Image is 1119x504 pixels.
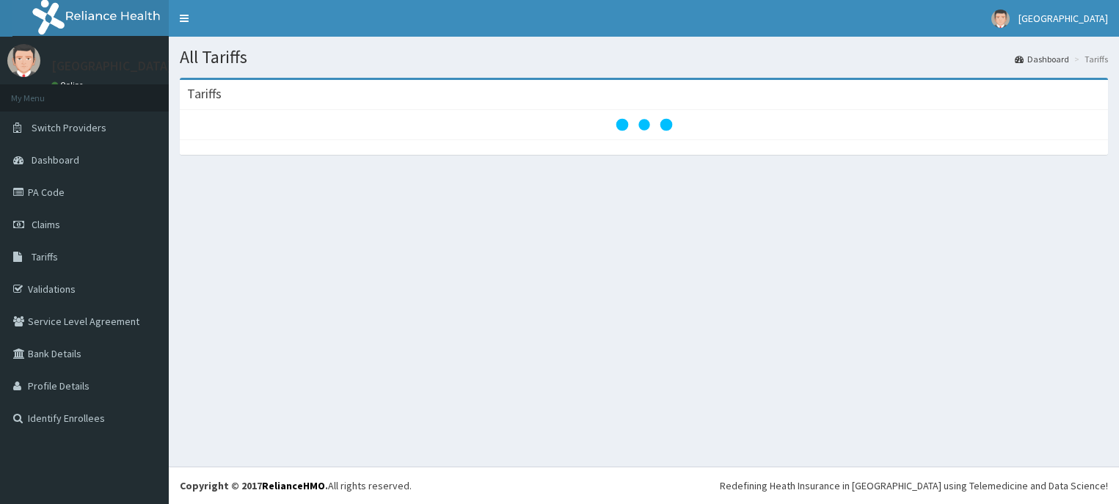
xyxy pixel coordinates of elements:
[51,80,87,90] a: Online
[32,153,79,167] span: Dashboard
[32,121,106,134] span: Switch Providers
[615,95,674,154] svg: audio-loading
[991,10,1010,28] img: User Image
[169,467,1119,504] footer: All rights reserved.
[180,479,328,492] strong: Copyright © 2017 .
[180,48,1108,67] h1: All Tariffs
[32,250,58,263] span: Tariffs
[7,44,40,77] img: User Image
[51,59,172,73] p: [GEOGRAPHIC_DATA]
[187,87,222,101] h3: Tariffs
[1018,12,1108,25] span: [GEOGRAPHIC_DATA]
[720,478,1108,493] div: Redefining Heath Insurance in [GEOGRAPHIC_DATA] using Telemedicine and Data Science!
[1015,53,1069,65] a: Dashboard
[32,218,60,231] span: Claims
[262,479,325,492] a: RelianceHMO
[1071,53,1108,65] li: Tariffs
